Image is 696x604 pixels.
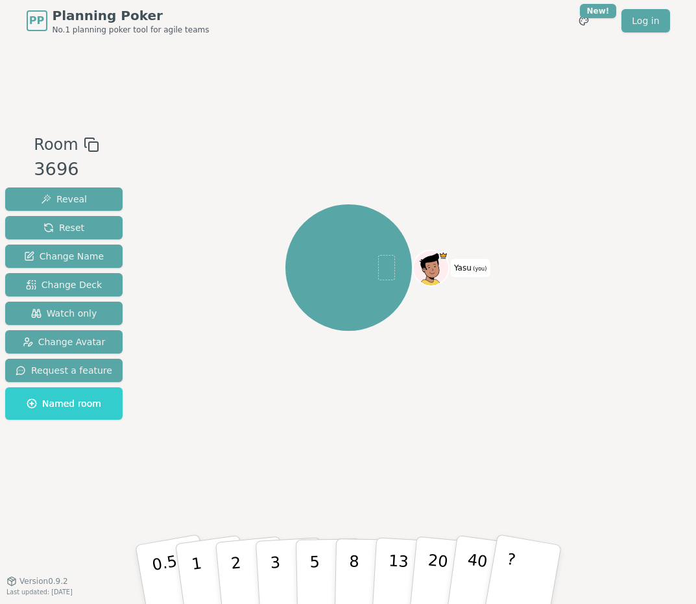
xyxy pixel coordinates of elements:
span: Change Deck [26,278,102,291]
button: Version0.9.2 [6,576,68,586]
div: 3696 [34,156,99,183]
span: Change Name [24,250,104,263]
span: Reveal [41,193,87,206]
span: Change Avatar [23,335,106,348]
span: Watch only [31,307,97,320]
a: PPPlanning PokerNo.1 planning poker tool for agile teams [27,6,210,35]
span: PP [29,13,44,29]
button: Named room [5,387,123,420]
span: Version 0.9.2 [19,576,68,586]
span: Room [34,133,78,156]
button: Request a feature [5,359,123,382]
span: (you) [472,266,487,272]
button: Reveal [5,187,123,211]
span: No.1 planning poker tool for agile teams [53,25,210,35]
span: Planning Poker [53,6,210,25]
span: Named room [27,397,101,410]
span: Click to change your name [451,259,490,277]
span: Request a feature [16,364,112,377]
button: Change Deck [5,273,123,296]
button: New! [572,9,595,32]
span: Reset [43,221,84,234]
button: Change Name [5,245,123,268]
a: Log in [621,9,669,32]
button: Watch only [5,302,123,325]
div: New! [580,4,617,18]
span: Yasu is the host [439,251,448,260]
button: Change Avatar [5,330,123,354]
span: Last updated: [DATE] [6,588,73,596]
button: Click to change your avatar [414,251,448,285]
button: Reset [5,216,123,239]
